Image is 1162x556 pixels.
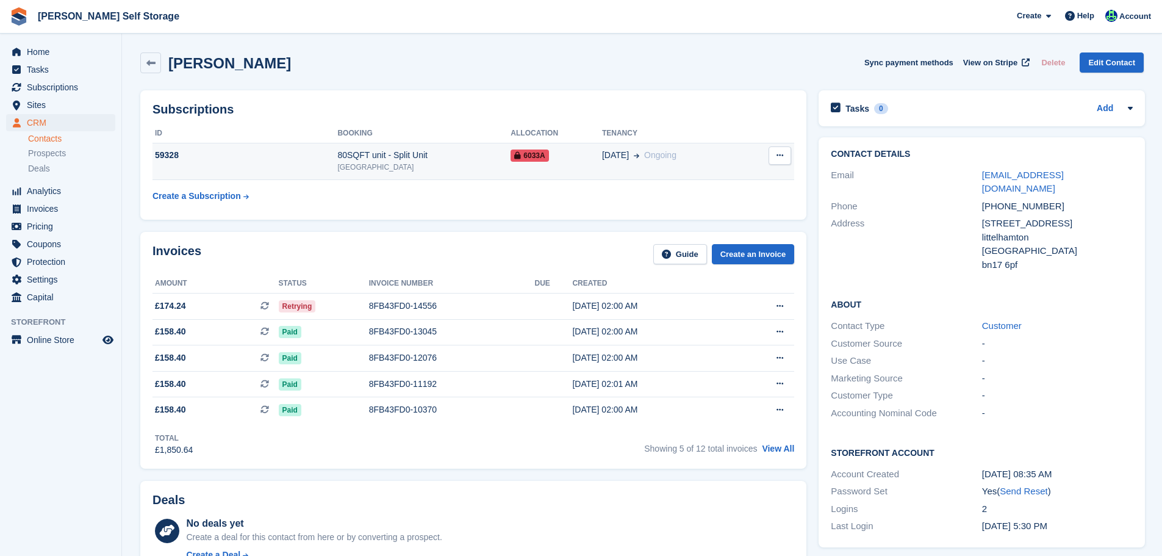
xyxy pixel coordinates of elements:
div: £1,850.64 [155,444,193,457]
a: menu [6,218,115,235]
a: menu [6,182,115,200]
div: 8FB43FD0-14556 [369,300,535,312]
span: Paid [279,404,301,416]
div: 8FB43FD0-10370 [369,403,535,416]
span: Create [1017,10,1041,22]
a: Contacts [28,133,115,145]
span: Sites [27,96,100,114]
span: Storefront [11,316,121,328]
div: [GEOGRAPHIC_DATA] [337,162,511,173]
div: Phone [831,200,981,214]
div: [DATE] 02:00 AM [572,352,732,364]
span: Capital [27,289,100,306]
div: 8FB43FD0-11192 [369,378,535,391]
div: bn17 6pf [982,258,1133,272]
span: Account [1119,10,1151,23]
span: Tasks [27,61,100,78]
a: menu [6,79,115,96]
a: Preview store [101,333,115,347]
div: 8FB43FD0-12076 [369,352,535,364]
span: Invoices [27,200,100,217]
img: Jenna Kennedy [1105,10,1117,22]
div: 59328 [152,149,337,162]
div: Logins [831,502,981,516]
a: menu [6,61,115,78]
div: - [982,389,1133,403]
div: [DATE] 02:00 AM [572,300,732,312]
div: Account Created [831,468,981,482]
h2: Storefront Account [831,446,1133,458]
span: Subscriptions [27,79,100,96]
th: ID [152,124,337,143]
h2: [PERSON_NAME] [168,55,291,71]
div: Marketing Source [831,372,981,386]
div: [DATE] 02:01 AM [572,378,732,391]
a: menu [6,271,115,288]
span: Help [1077,10,1094,22]
div: Last Login [831,519,981,533]
a: menu [6,200,115,217]
span: Prospects [28,148,66,159]
img: stora-icon-8386f47178a22dfd0bd8f6a31ec36ba5ce8667c1dd55bd0f319d3a0aa187defe.svg [10,7,28,26]
th: Tenancy [602,124,745,143]
a: menu [6,289,115,306]
th: Created [572,274,732,294]
div: [DATE] 02:00 AM [572,403,732,416]
a: [EMAIL_ADDRESS][DOMAIN_NAME] [982,170,1064,194]
th: Due [535,274,573,294]
div: 80SQFT unit - Split Unit [337,149,511,162]
div: [STREET_ADDRESS] [982,217,1133,231]
th: Allocation [511,124,602,143]
a: Add [1097,102,1113,116]
div: Yes [982,485,1133,499]
span: Coupons [27,236,100,253]
a: [PERSON_NAME] Self Storage [33,6,184,26]
div: Password Set [831,485,981,499]
div: 8FB43FD0-13045 [369,325,535,338]
div: Email [831,168,981,196]
span: [DATE] [602,149,629,162]
span: Showing 5 of 12 total invoices [644,444,757,453]
a: Create a Subscription [152,185,249,208]
h2: Tasks [845,103,869,114]
h2: Contact Details [831,150,1133,159]
div: [DATE] 02:00 AM [572,325,732,338]
div: - [982,406,1133,421]
span: £174.24 [155,300,186,312]
span: ( ) [997,486,1050,496]
div: [GEOGRAPHIC_DATA] [982,244,1133,258]
div: Create a Subscription [152,190,241,203]
h2: Deals [152,493,185,507]
span: Pricing [27,218,100,235]
span: Paid [279,378,301,391]
span: View on Stripe [963,57,1017,69]
button: Sync payment methods [864,52,953,73]
div: - [982,354,1133,368]
span: Analytics [27,182,100,200]
div: Accounting Nominal Code [831,406,981,421]
div: [DATE] 08:35 AM [982,468,1133,482]
th: Invoice number [369,274,535,294]
a: View All [762,444,794,453]
span: £158.40 [155,403,186,416]
a: Guide [653,244,707,264]
a: menu [6,43,115,60]
div: Customer Source [831,337,981,351]
time: 2024-11-04 17:30:46 UTC [982,521,1047,531]
span: 6033A [511,150,548,162]
span: £158.40 [155,325,186,338]
span: CRM [27,114,100,131]
div: No deals yet [186,516,442,531]
span: Deals [28,163,50,175]
a: Send Reset [1000,486,1047,496]
div: 0 [874,103,888,114]
a: Customer [982,320,1022,331]
h2: Subscriptions [152,103,794,117]
span: Retrying [279,300,316,312]
button: Delete [1036,52,1070,73]
span: Paid [279,326,301,338]
div: littelhamton [982,231,1133,245]
a: menu [6,114,115,131]
span: Online Store [27,331,100,348]
a: menu [6,96,115,114]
